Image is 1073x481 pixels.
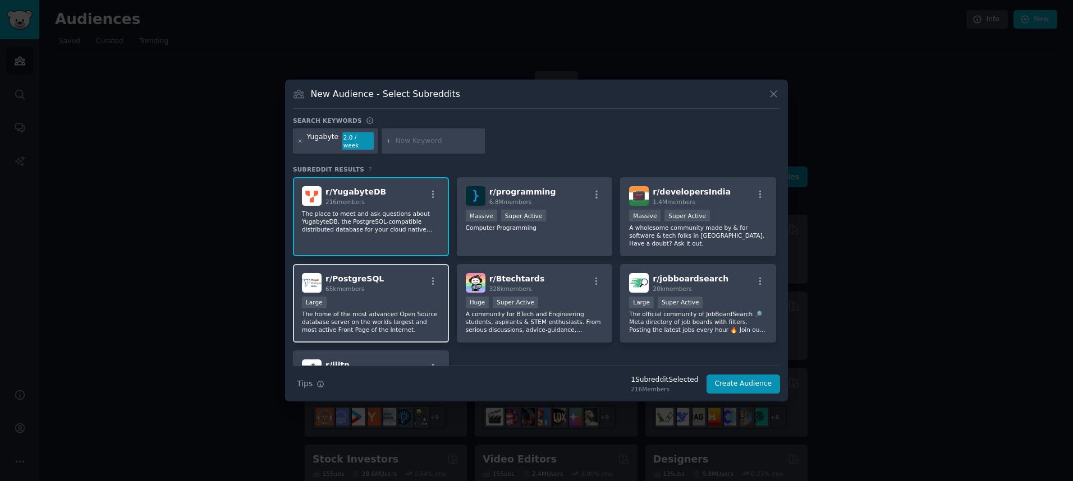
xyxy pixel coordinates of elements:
div: Super Active [501,210,547,221]
div: 2.0 / week [342,132,374,150]
p: A community for BTech and Engineering students, aspirants & STEM enthusiasts. From serious discus... [466,310,604,334]
button: Tips [293,374,328,394]
div: Super Active [658,297,703,308]
span: Subreddit Results [293,165,364,173]
span: 65k members [325,285,364,292]
span: r/ developersIndia [653,187,731,196]
p: The place to meet and ask questions about YugabyteDB, the PostgreSQL-compatible distributed datab... [302,210,440,233]
div: Super Active [664,210,710,221]
div: Large [302,297,327,308]
span: r/ jobboardsearch [653,274,728,283]
div: Super Active [493,297,538,308]
span: r/ YugabyteDB [325,187,386,196]
span: r/ iiitn [325,360,350,369]
img: developersIndia [629,186,649,206]
div: 1 Subreddit Selected [631,375,698,385]
div: Massive [466,210,497,221]
span: 20k members [653,285,691,292]
p: The home of the most advanced Open Source database server on the worlds largest and most active F... [302,310,440,334]
span: r/ Btechtards [489,274,545,283]
p: The official community of JobBoardSearch 🔎 Meta directory of job boards with filters. Posting the... [629,310,767,334]
p: Computer Programming [466,224,604,232]
input: New Keyword [396,136,481,146]
span: 328k members [489,285,532,292]
p: A wholesome community made by & for software & tech folks in [GEOGRAPHIC_DATA]. Have a doubt? Ask... [629,224,767,247]
h3: New Audience - Select Subreddits [311,88,460,100]
div: Large [629,297,654,308]
button: Create Audience [707,374,781,394]
div: Massive [629,210,661,221]
span: r/ programming [489,187,556,196]
span: 6.8M members [489,198,532,205]
img: programming [466,186,485,206]
span: 7 [368,166,372,173]
div: 216 Members [631,385,698,393]
span: Tips [297,378,313,390]
div: Yugabyte [307,132,339,150]
img: PostgreSQL [302,273,322,293]
img: jobboardsearch [629,273,649,293]
img: iiitn [302,359,322,379]
img: Btechtards [466,273,485,293]
span: 1.4M members [653,198,695,205]
span: 216 members [325,198,365,205]
span: r/ PostgreSQL [325,274,384,283]
div: Huge [466,297,489,308]
img: YugabyteDB [302,186,322,206]
h3: Search keywords [293,117,362,124]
